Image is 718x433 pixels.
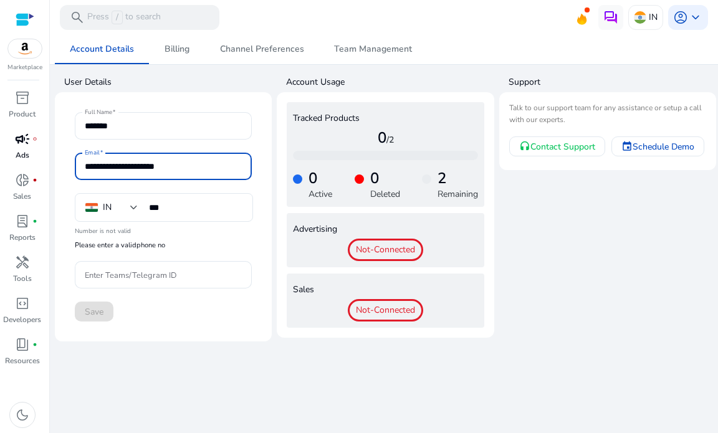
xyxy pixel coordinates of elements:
[621,141,633,152] mat-icon: event
[112,11,123,24] span: /
[13,273,32,284] p: Tools
[293,113,477,124] h4: Tracked Products
[87,11,161,24] p: Press to search
[633,140,694,153] span: Schedule Demo
[688,10,703,25] span: keyboard_arrow_down
[309,169,332,188] h4: 0
[13,191,31,202] p: Sales
[293,129,477,147] h4: 0
[9,232,36,243] p: Reports
[673,10,688,25] span: account_circle
[16,150,29,161] p: Ads
[293,224,477,235] h4: Advertising
[293,285,477,295] h4: Sales
[649,6,658,28] p: IN
[519,141,530,152] mat-icon: headset
[509,136,605,156] a: Contact Support
[85,149,100,158] mat-label: Email
[8,39,42,58] img: amazon.svg
[634,11,646,24] img: in.svg
[309,188,332,201] p: Active
[75,223,252,236] mat-error: Number is not valid
[32,178,37,183] span: fiber_manual_record
[15,90,30,105] span: inventory_2
[348,239,423,261] span: Not-Connected
[70,45,134,54] span: Account Details
[15,214,30,229] span: lab_profile
[15,296,30,311] span: code_blocks
[32,342,37,347] span: fiber_manual_record
[5,355,40,366] p: Resources
[509,102,706,126] mat-card-subtitle: Talk to our support team for any assistance or setup a call with our experts.
[85,108,112,117] mat-label: Full Name
[64,76,272,88] h4: User Details
[32,136,37,141] span: fiber_manual_record
[438,188,478,201] p: Remaining
[386,134,394,146] span: /2
[75,240,165,250] mat-hint: Please enter a valid phone no
[3,314,41,325] p: Developers
[370,169,400,188] h4: 0
[15,131,30,146] span: campaign
[286,76,494,88] h4: Account Usage
[334,45,412,54] span: Team Management
[15,407,30,422] span: dark_mode
[70,10,85,25] span: search
[15,337,30,352] span: book_4
[32,219,37,224] span: fiber_manual_record
[103,201,112,214] div: IN
[348,299,423,321] span: Not-Connected
[9,108,36,120] p: Product
[220,45,304,54] span: Channel Preferences
[15,173,30,188] span: donut_small
[438,169,478,188] h4: 2
[7,63,42,72] p: Marketplace
[15,255,30,270] span: handyman
[509,76,716,88] h4: Support
[165,45,189,54] span: Billing
[530,140,595,153] span: Contact Support
[370,188,400,201] p: Deleted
